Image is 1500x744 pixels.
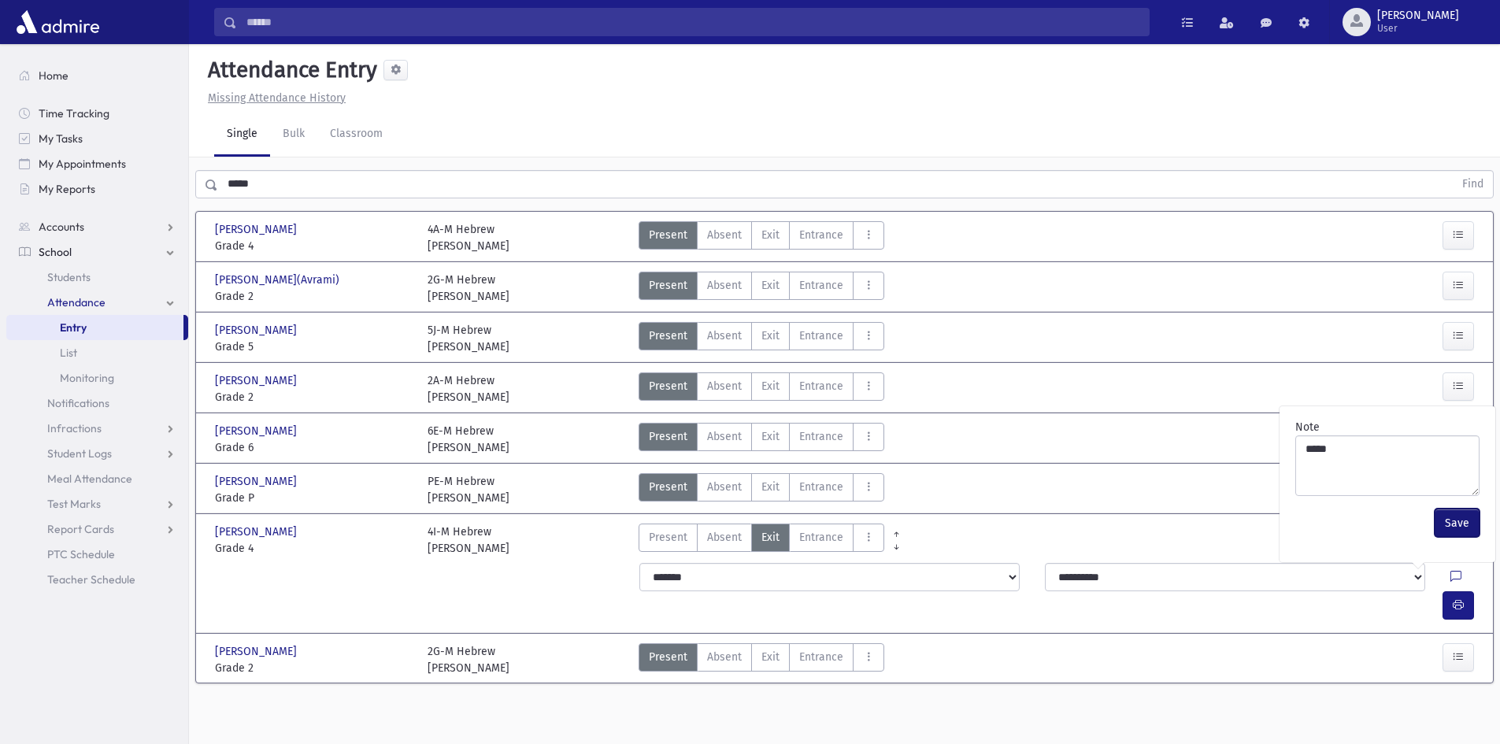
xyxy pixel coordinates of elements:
[215,540,412,557] span: Grade 4
[47,522,114,536] span: Report Cards
[6,176,188,202] a: My Reports
[639,643,884,676] div: AttTypes
[649,428,687,445] span: Present
[761,328,780,344] span: Exit
[1453,171,1493,198] button: Find
[707,479,742,495] span: Absent
[707,328,742,344] span: Absent
[215,322,300,339] span: [PERSON_NAME]
[47,396,109,410] span: Notifications
[1435,509,1480,537] button: Save
[6,126,188,151] a: My Tasks
[47,270,91,284] span: Students
[13,6,103,38] img: AdmirePro
[6,466,188,491] a: Meal Attendance
[761,428,780,445] span: Exit
[761,479,780,495] span: Exit
[215,238,412,254] span: Grade 4
[47,497,101,511] span: Test Marks
[428,221,509,254] div: 4A-M Hebrew [PERSON_NAME]
[761,649,780,665] span: Exit
[39,182,95,196] span: My Reports
[428,322,509,355] div: 5J-M Hebrew [PERSON_NAME]
[215,439,412,456] span: Grade 6
[60,320,87,335] span: Entry
[215,339,412,355] span: Grade 5
[215,643,300,660] span: [PERSON_NAME]
[649,378,687,394] span: Present
[1377,22,1459,35] span: User
[799,328,843,344] span: Entrance
[215,272,343,288] span: [PERSON_NAME](Avrami)
[799,479,843,495] span: Entrance
[39,106,109,120] span: Time Tracking
[60,346,77,360] span: List
[47,572,135,587] span: Teacher Schedule
[215,221,300,238] span: [PERSON_NAME]
[428,643,509,676] div: 2G-M Hebrew [PERSON_NAME]
[47,421,102,435] span: Infractions
[649,227,687,243] span: Present
[202,91,346,105] a: Missing Attendance History
[6,101,188,126] a: Time Tracking
[39,245,72,259] span: School
[799,428,843,445] span: Entrance
[215,423,300,439] span: [PERSON_NAME]
[6,151,188,176] a: My Appointments
[39,220,84,234] span: Accounts
[39,131,83,146] span: My Tasks
[639,372,884,405] div: AttTypes
[215,524,300,540] span: [PERSON_NAME]
[6,214,188,239] a: Accounts
[6,239,188,265] a: School
[215,389,412,405] span: Grade 2
[639,221,884,254] div: AttTypes
[215,288,412,305] span: Grade 2
[47,295,106,309] span: Attendance
[6,416,188,441] a: Infractions
[39,68,69,83] span: Home
[428,372,509,405] div: 2A-M Hebrew [PERSON_NAME]
[707,227,742,243] span: Absent
[649,649,687,665] span: Present
[761,227,780,243] span: Exit
[6,441,188,466] a: Student Logs
[799,277,843,294] span: Entrance
[428,473,509,506] div: PE-M Hebrew [PERSON_NAME]
[761,378,780,394] span: Exit
[237,8,1149,36] input: Search
[649,479,687,495] span: Present
[707,529,742,546] span: Absent
[649,529,687,546] span: Present
[761,529,780,546] span: Exit
[649,277,687,294] span: Present
[799,227,843,243] span: Entrance
[6,290,188,315] a: Attendance
[47,547,115,561] span: PTC Schedule
[6,567,188,592] a: Teacher Schedule
[208,91,346,105] u: Missing Attendance History
[39,157,126,171] span: My Appointments
[60,371,114,385] span: Monitoring
[428,524,509,557] div: 4I-M Hebrew [PERSON_NAME]
[428,423,509,456] div: 6E-M Hebrew [PERSON_NAME]
[215,660,412,676] span: Grade 2
[639,322,884,355] div: AttTypes
[6,542,188,567] a: PTC Schedule
[215,473,300,490] span: [PERSON_NAME]
[6,391,188,416] a: Notifications
[6,516,188,542] a: Report Cards
[707,428,742,445] span: Absent
[215,372,300,389] span: [PERSON_NAME]
[639,524,884,557] div: AttTypes
[799,529,843,546] span: Entrance
[639,473,884,506] div: AttTypes
[214,113,270,157] a: Single
[707,277,742,294] span: Absent
[1295,419,1320,435] label: Note
[639,272,884,305] div: AttTypes
[799,649,843,665] span: Entrance
[6,491,188,516] a: Test Marks
[6,365,188,391] a: Monitoring
[202,57,377,83] h5: Attendance Entry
